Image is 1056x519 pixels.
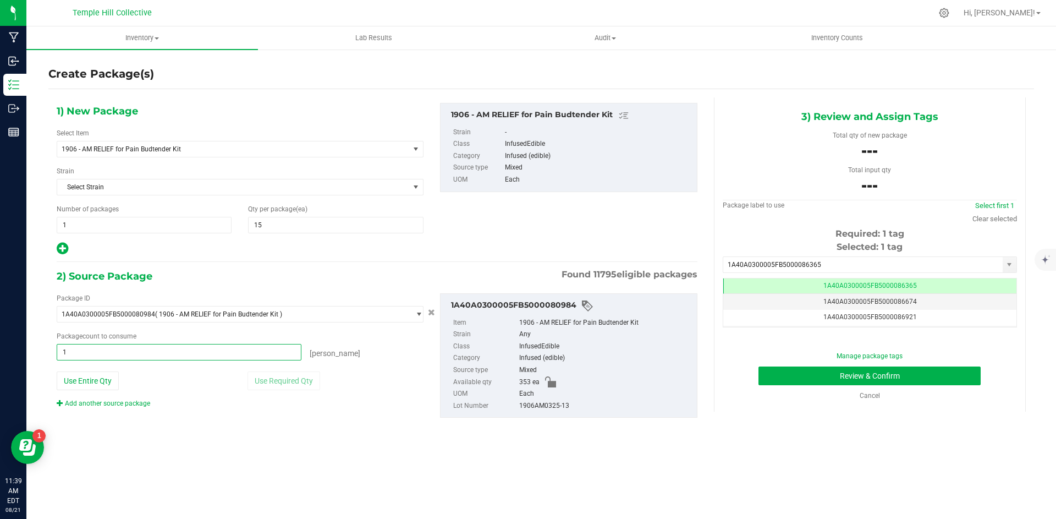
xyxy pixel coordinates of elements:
span: Package ID [57,294,90,302]
button: Use Entire Qty [57,372,119,390]
label: Lot Number [453,400,517,412]
span: --- [861,142,878,160]
label: Category [453,352,517,364]
label: Available qty [453,376,517,389]
span: Package label to use [723,201,784,209]
span: Lab Results [340,33,407,43]
span: Package to consume [57,332,136,340]
iframe: Resource center unread badge [32,429,46,442]
span: 1A40A0300005FB5000086365 [823,282,917,289]
div: Mixed [519,364,691,376]
p: 11:39 AM EDT [5,476,21,506]
span: ( 1906 - AM RELIEF for Pain Budtender Kit ) [155,310,282,318]
span: Audit [490,33,721,43]
div: Each [505,174,691,186]
div: Manage settings [937,8,951,18]
label: Class [453,341,517,353]
label: Select Item [57,128,89,138]
a: Manage package tags [837,352,903,360]
div: 1906AM0325-13 [519,400,691,412]
div: Each [519,388,691,400]
span: 1) New Package [57,103,138,119]
div: Mixed [505,162,691,174]
span: (ea) [296,205,307,213]
h4: Create Package(s) [48,66,154,82]
span: count [82,332,100,340]
span: Found eligible packages [562,268,697,281]
a: Lab Results [258,26,490,50]
div: Infused (edible) [519,352,691,364]
inline-svg: Inbound [8,56,19,67]
span: 353 ea [519,376,540,389]
span: select [409,307,423,322]
label: Class [453,138,503,150]
a: Inventory Counts [722,26,953,50]
label: Item [453,317,517,329]
span: Select Strain [57,179,409,195]
span: Total input qty [848,166,891,174]
div: Infused (edible) [505,150,691,162]
span: Qty per package [248,205,307,213]
span: Hi, [PERSON_NAME]! [964,8,1035,17]
button: Use Required Qty [248,372,320,390]
span: 2) Source Package [57,268,152,285]
inline-svg: Inventory [8,79,19,90]
input: 15 [249,217,422,233]
inline-svg: Manufacturing [8,32,19,43]
span: Add new output [57,247,68,255]
span: Required: 1 tag [835,228,904,239]
inline-svg: Reports [8,127,19,138]
input: Starting tag number [723,257,1003,272]
label: Strain [453,329,517,341]
span: 1A40A0300005FB5000086921 [823,313,917,321]
div: 1A40A0300005FB5000080984 [451,299,691,313]
iframe: Resource center [11,431,44,464]
span: 1A40A0300005FB5000086674 [823,298,917,305]
div: InfusedEdible [505,138,691,150]
button: Cancel button [425,305,438,321]
span: 1906 - AM RELIEF for Pain Budtender Kit [62,145,391,153]
span: Total qty of new package [833,132,907,139]
span: 11795 [593,269,617,280]
span: Temple Hill Collective [73,8,152,18]
div: 1906 - AM RELIEF for Pain Budtender Kit [451,109,691,122]
label: UOM [453,388,517,400]
a: Add another source package [57,400,150,407]
span: Inventory [26,33,258,43]
a: Clear selected [972,215,1017,223]
a: Inventory [26,26,258,50]
inline-svg: Outbound [8,103,19,114]
label: Strain [57,166,74,176]
span: --- [861,177,878,194]
label: Source type [453,162,503,174]
label: UOM [453,174,503,186]
span: Inventory Counts [796,33,878,43]
span: 3) Review and Assign Tags [801,108,938,125]
a: Cancel [860,392,880,400]
label: Category [453,150,503,162]
a: Select first 1 [975,201,1014,210]
span: select [409,141,423,157]
a: Audit [490,26,721,50]
span: 1A40A0300005FB5000080984 [62,310,155,318]
span: select [1003,257,1016,272]
span: select [409,179,423,195]
label: Strain [453,127,503,139]
span: [PERSON_NAME] [310,349,360,358]
label: Source type [453,364,517,376]
p: 08/21 [5,506,21,514]
div: 1906 - AM RELIEF for Pain Budtender Kit [519,317,691,329]
div: InfusedEdible [519,341,691,353]
span: Selected: 1 tag [837,242,903,252]
input: 1 [57,217,231,233]
span: Number of packages [57,205,119,213]
button: Review & Confirm [758,367,981,385]
div: Any [519,329,691,341]
div: - [505,127,691,139]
